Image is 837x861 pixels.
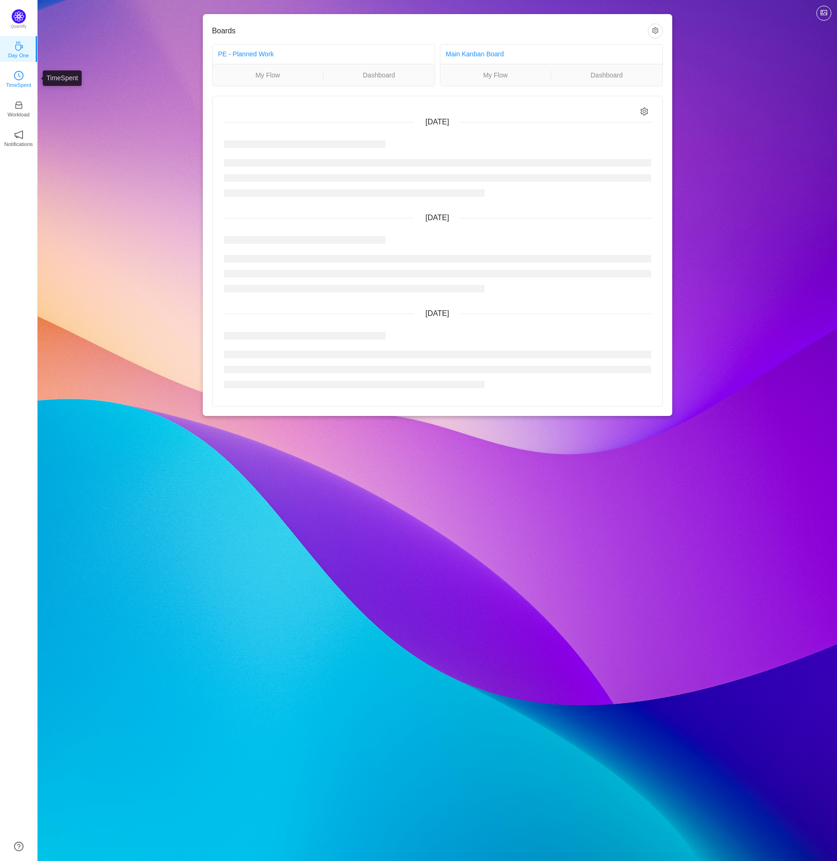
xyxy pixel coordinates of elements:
[14,44,23,54] a: icon: coffeeDay One
[212,26,648,36] h3: Boards
[218,50,274,58] a: PE - Planned Work
[425,214,449,222] span: [DATE]
[446,50,504,58] a: Main Kanban Board
[425,309,449,317] span: [DATE]
[14,71,23,80] i: icon: clock-circle
[6,81,31,89] p: TimeSpent
[323,70,435,80] a: Dashboard
[551,70,662,80] a: Dashboard
[440,70,551,80] a: My Flow
[14,103,23,113] a: icon: inboxWorkload
[213,70,323,80] a: My Flow
[4,140,33,148] p: Notifications
[8,51,29,60] p: Day One
[11,23,27,30] p: Quantify
[425,118,449,126] span: [DATE]
[14,100,23,110] i: icon: inbox
[14,133,23,142] a: icon: notificationNotifications
[8,110,30,119] p: Workload
[14,842,23,851] a: icon: question-circle
[14,41,23,51] i: icon: coffee
[816,6,831,21] button: icon: picture
[14,74,23,83] a: icon: clock-circleTimeSpent
[640,108,648,115] i: icon: setting
[648,23,663,38] button: icon: setting
[12,9,26,23] img: Quantify
[14,130,23,139] i: icon: notification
